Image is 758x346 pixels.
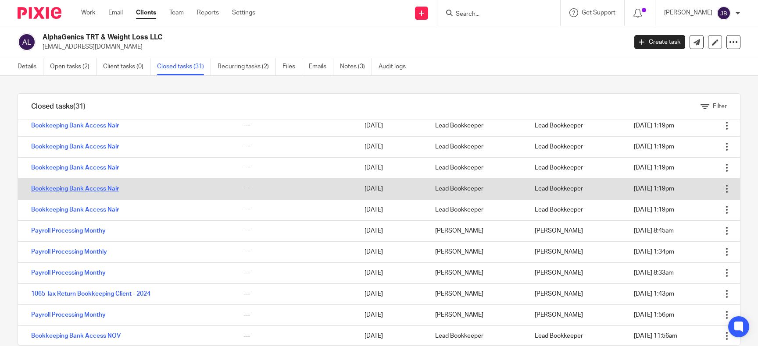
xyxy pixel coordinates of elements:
div: --- [243,184,347,193]
a: Open tasks (2) [50,58,97,75]
span: Get Support [582,10,615,16]
img: Pixie [18,7,61,19]
img: svg%3E [18,33,36,51]
a: Payroll Processing Monthly [31,249,107,255]
a: Create task [634,35,685,49]
p: [PERSON_NAME] [664,8,712,17]
div: --- [243,121,347,130]
a: Clients [136,8,156,17]
p: [EMAIL_ADDRESS][DOMAIN_NAME] [43,42,621,51]
span: [PERSON_NAME] [535,270,583,276]
td: [PERSON_NAME] [426,241,526,262]
span: Lead Bookkeeper [535,144,583,150]
td: Lead Bookkeeper [426,178,526,199]
td: [DATE] [356,262,426,283]
span: [DATE] 1:43pm [634,291,674,297]
td: Lead Bookkeeper [426,115,526,136]
td: [DATE] [356,136,426,157]
span: (31) [73,103,86,110]
img: svg%3E [717,6,731,20]
span: [DATE] 8:33am [634,270,674,276]
td: [DATE] [356,283,426,304]
a: Audit logs [379,58,412,75]
a: Payroll Processing Monthy [31,270,106,276]
span: [DATE] 1:34pm [634,249,674,255]
a: Recurring tasks (2) [218,58,276,75]
div: --- [243,332,347,340]
td: [DATE] [356,157,426,178]
a: Reports [197,8,219,17]
span: [DATE] 1:19pm [634,207,674,213]
a: 1065 Tax Return Bookkeeping Client - 2024 [31,291,150,297]
td: [DATE] [356,241,426,262]
a: Emails [309,58,333,75]
div: --- [243,247,347,256]
td: [PERSON_NAME] [426,283,526,304]
h1: Closed tasks [31,102,86,111]
a: Closed tasks (31) [157,58,211,75]
a: Payroll Processing Monthy [31,228,106,234]
span: [PERSON_NAME] [535,312,583,318]
span: Filter [713,103,727,109]
td: [DATE] [356,178,426,199]
span: [DATE] 1:19pm [634,165,674,171]
div: --- [243,205,347,214]
a: Bookkeeping Bank Access Nair [31,186,119,192]
a: Payroll Processing Monthy [31,312,106,318]
a: Bookkeeping Bank Access Nair [31,165,119,171]
td: Lead Bookkeeper [426,136,526,157]
span: Lead Bookkeeper [535,207,583,213]
td: [PERSON_NAME] [426,262,526,283]
a: Files [282,58,302,75]
a: Email [108,8,123,17]
td: [DATE] [356,220,426,241]
a: Bookkeeping Bank Access Nair [31,207,119,213]
div: --- [243,290,347,298]
div: --- [243,226,347,235]
a: Notes (3) [340,58,372,75]
a: Settings [232,8,255,17]
div: --- [243,268,347,277]
span: [PERSON_NAME] [535,291,583,297]
div: --- [243,163,347,172]
a: Bookkeeping Bank Access Nair [31,123,119,129]
span: Lead Bookkeeper [535,186,583,192]
span: Lead Bookkeeper [535,333,583,339]
td: Lead Bookkeeper [426,157,526,178]
span: [PERSON_NAME] [535,228,583,234]
a: Team [169,8,184,17]
span: Lead Bookkeeper [535,123,583,129]
input: Search [455,11,534,18]
a: Client tasks (0) [103,58,150,75]
span: [DATE] 11:56am [634,333,677,339]
span: [DATE] 1:19pm [634,123,674,129]
div: --- [243,142,347,151]
a: Work [81,8,95,17]
a: Bookkeeping Bank Access Nair [31,144,119,150]
span: [PERSON_NAME] [535,249,583,255]
td: [PERSON_NAME] [426,304,526,325]
td: [DATE] [356,304,426,325]
td: [DATE] [356,199,426,220]
span: [DATE] 1:19pm [634,144,674,150]
td: [PERSON_NAME] [426,220,526,241]
td: [DATE] [356,115,426,136]
span: [DATE] 1:56pm [634,312,674,318]
span: Lead Bookkeeper [535,165,583,171]
span: [DATE] 1:19pm [634,186,674,192]
h2: AlphaGenics TRT & Weight Loss LLC [43,33,505,42]
span: [DATE] 8:45am [634,228,674,234]
td: Lead Bookkeeper [426,199,526,220]
a: Bookkeeping Bank Access NOV [31,333,121,339]
div: --- [243,311,347,319]
a: Details [18,58,43,75]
